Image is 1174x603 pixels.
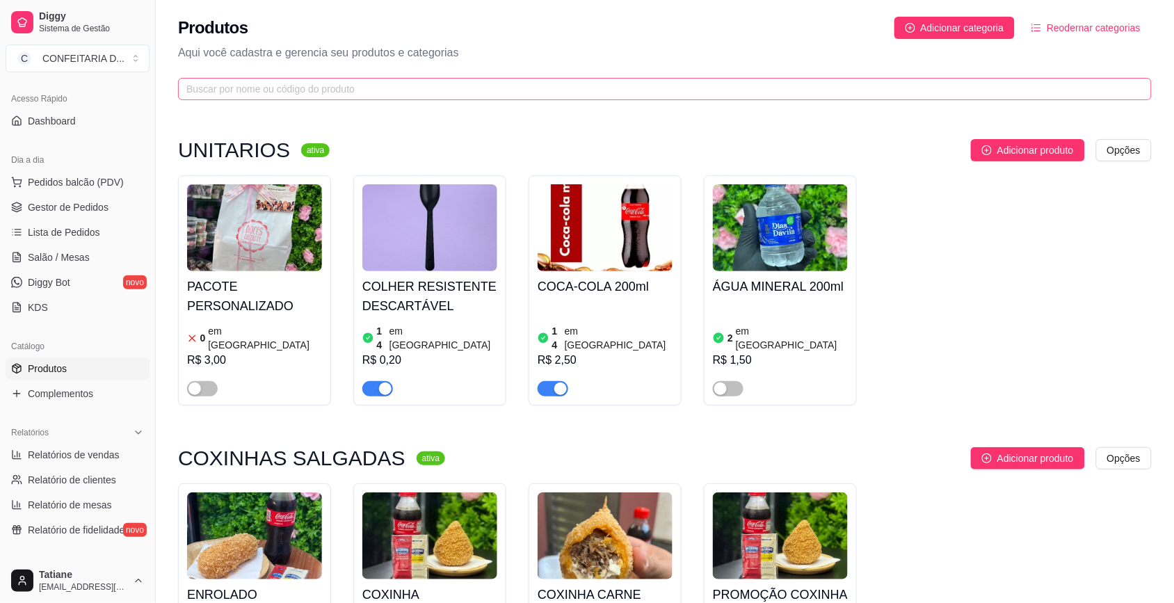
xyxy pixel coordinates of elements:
a: Produtos [6,357,150,380]
span: Gestor de Pedidos [28,200,108,214]
button: Select a team [6,45,150,72]
a: Dashboard [6,110,150,132]
a: KDS [6,296,150,319]
div: Dia a dia [6,149,150,171]
article: em [GEOGRAPHIC_DATA] [565,324,673,352]
a: Salão / Mesas [6,246,150,268]
button: Tatiane[EMAIL_ADDRESS][DOMAIN_NAME] [6,564,150,597]
img: product-image [713,492,848,579]
a: Complementos [6,383,150,405]
span: ordered-list [1031,23,1041,33]
a: Relatório de fidelidadenovo [6,519,150,541]
a: Relatórios de vendas [6,444,150,466]
h4: ÁGUA MINERAL 200ml [713,277,848,296]
a: Lista de Pedidos [6,221,150,243]
span: Opções [1107,451,1141,466]
span: C [17,51,31,65]
input: Buscar por nome ou código do produto [186,81,1132,97]
span: Dashboard [28,114,76,128]
img: product-image [713,184,848,271]
article: em [GEOGRAPHIC_DATA] [389,324,497,352]
span: plus-circle [906,23,915,33]
span: KDS [28,300,48,314]
img: product-image [187,492,322,579]
h3: UNITARIOS [178,142,290,159]
img: product-image [362,184,497,271]
span: Relatório de fidelidade [28,523,124,537]
span: Salão / Mesas [28,250,90,264]
span: Sistema de Gestão [39,23,144,34]
button: Opções [1096,447,1152,469]
span: Tatiane [39,569,127,581]
button: Pedidos balcão (PDV) [6,171,150,193]
span: Complementos [28,387,93,401]
h2: Produtos [178,17,248,39]
span: Diggy Bot [28,275,70,289]
p: Aqui você cadastra e gerencia seu produtos e categorias [178,45,1152,61]
span: Reodernar categorias [1047,20,1141,35]
a: Relatório de clientes [6,469,150,491]
button: Adicionar produto [971,447,1085,469]
span: Relatório de clientes [28,473,116,487]
div: R$ 3,00 [187,352,322,369]
a: DiggySistema de Gestão [6,6,150,39]
span: Produtos [28,362,67,376]
img: product-image [187,184,322,271]
sup: ativa [301,143,330,157]
span: Diggy [39,10,144,23]
span: Opções [1107,143,1141,158]
div: R$ 2,50 [538,352,673,369]
div: Acesso Rápido [6,88,150,110]
span: Adicionar produto [997,143,1074,158]
img: product-image [538,184,673,271]
article: 2 [727,331,733,345]
sup: ativa [417,451,445,465]
button: Reodernar categorias [1020,17,1152,39]
img: product-image [538,492,673,579]
span: [EMAIL_ADDRESS][DOMAIN_NAME] [39,581,127,593]
a: Diggy Botnovo [6,271,150,294]
span: Adicionar categoria [921,20,1004,35]
span: plus-circle [982,453,992,463]
span: Relatório de mesas [28,498,112,512]
a: Relatório de mesas [6,494,150,516]
span: Relatórios [11,427,49,438]
span: plus-circle [982,145,992,155]
span: Lista de Pedidos [28,225,100,239]
h3: COXINHAS SALGADAS [178,450,405,467]
span: Pedidos balcão (PDV) [28,175,124,189]
img: product-image [362,492,497,579]
button: Opções [1096,139,1152,161]
article: 14 [377,324,387,352]
article: em [GEOGRAPHIC_DATA] [736,324,848,352]
h4: COLHER RESISTENTE DESCARTÁVEL [362,277,497,316]
button: Adicionar categoria [894,17,1015,39]
article: 0 [200,331,206,345]
article: em [GEOGRAPHIC_DATA] [208,324,322,352]
article: 14 [552,324,562,352]
div: R$ 1,50 [713,352,848,369]
button: Adicionar produto [971,139,1085,161]
div: CONFEITARIA D ... [42,51,124,65]
span: Adicionar produto [997,451,1074,466]
h4: PACOTE PERSONALIZADO [187,277,322,316]
div: Catálogo [6,335,150,357]
div: R$ 0,20 [362,352,497,369]
h4: COCA-COLA 200ml [538,277,673,296]
a: Gestor de Pedidos [6,196,150,218]
span: Relatórios de vendas [28,448,120,462]
div: Gerenciar [6,558,150,580]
